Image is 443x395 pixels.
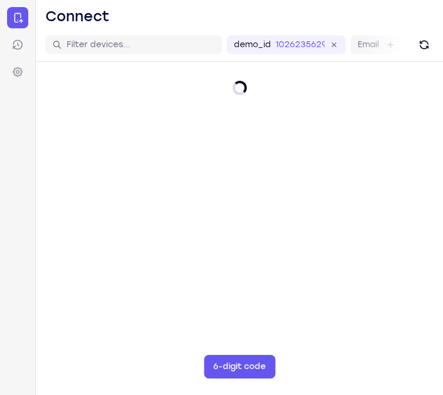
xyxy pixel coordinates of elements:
button: Refresh [415,35,434,54]
a: Settings [7,61,28,83]
label: Email [358,39,379,51]
button: 6-digit code [204,355,275,378]
label: demo_id [234,39,271,51]
a: Connect [7,7,28,28]
h1: Connect [45,7,110,26]
a: Sessions [7,34,28,55]
input: Filter devices... [67,39,215,51]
